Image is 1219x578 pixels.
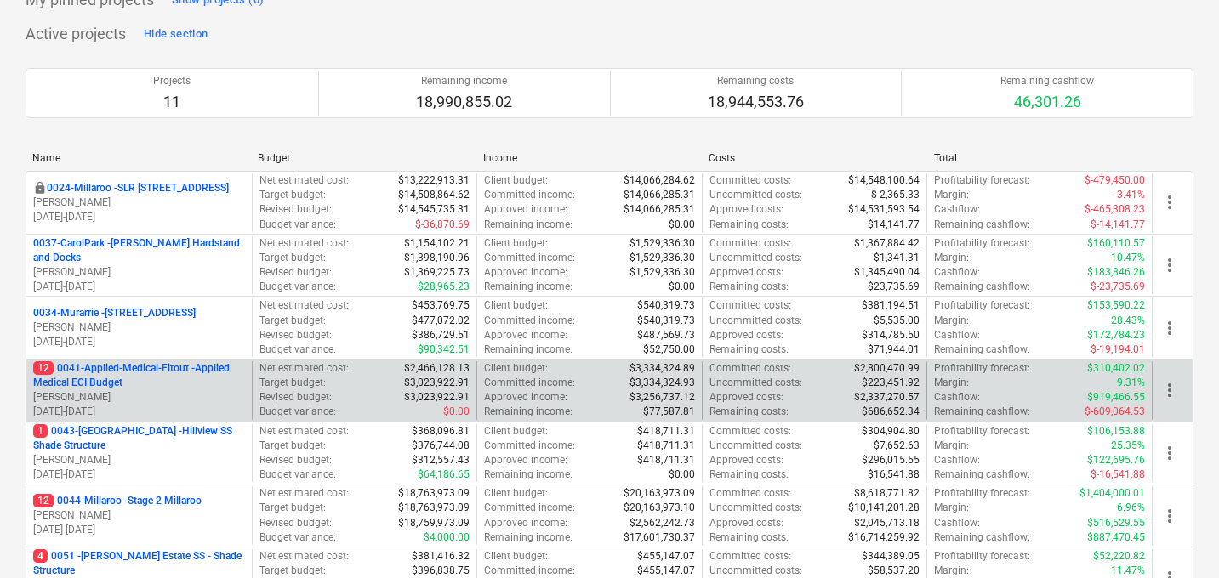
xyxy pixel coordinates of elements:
[709,467,789,482] p: Remaining costs :
[443,405,470,419] p: $0.00
[643,343,695,357] p: $52,750.00
[854,390,920,405] p: $2,337,270.57
[934,173,1030,188] p: Profitability forecast :
[637,328,695,343] p: $487,569.73
[1000,92,1094,112] p: 46,301.26
[33,424,48,438] span: 1
[1087,328,1145,343] p: $172,784.23
[259,265,332,280] p: Revised budget :
[484,439,575,453] p: Committed income :
[484,424,548,439] p: Client budget :
[484,390,567,405] p: Approved income :
[1091,280,1145,294] p: $-23,735.69
[868,218,920,232] p: $14,141.77
[874,439,920,453] p: $7,652.63
[934,236,1030,251] p: Profitability forecast :
[934,405,1030,419] p: Remaining cashflow :
[484,218,572,232] p: Remaining income :
[669,280,695,294] p: $0.00
[1111,251,1145,265] p: 10.47%
[934,516,980,530] p: Cashflow :
[709,328,783,343] p: Approved costs :
[709,314,802,328] p: Uncommitted costs :
[637,453,695,467] p: $418,711.31
[259,202,332,217] p: Revised budget :
[708,74,804,88] p: Remaining costs
[862,405,920,419] p: $686,652.34
[259,516,332,530] p: Revised budget :
[259,361,349,376] p: Net estimated cost :
[259,549,349,564] p: Net estimated cost :
[848,501,920,515] p: $10,141,201.28
[484,516,567,530] p: Approved income :
[624,202,695,217] p: $14,066,285.31
[854,516,920,530] p: $2,045,713.18
[1093,549,1145,564] p: $52,220.82
[33,236,245,295] div: 0037-CarolPark -[PERSON_NAME] Hardstand and Docks[PERSON_NAME][DATE]-[DATE]
[934,376,969,390] p: Margin :
[1111,439,1145,453] p: 25.35%
[418,280,470,294] p: $28,965.23
[1091,218,1145,232] p: $-14,141.77
[709,361,791,376] p: Committed costs :
[412,314,470,328] p: $477,072.02
[934,218,1030,232] p: Remaining cashflow :
[1159,443,1180,463] span: more_vert
[259,236,349,251] p: Net estimated cost :
[259,218,336,232] p: Budget variance :
[862,424,920,439] p: $304,904.80
[398,501,470,515] p: $18,763,973.09
[259,405,336,419] p: Budget variance :
[1117,376,1145,390] p: 9.31%
[848,530,920,545] p: $16,714,259.92
[934,486,1030,501] p: Profitability forecast :
[404,390,470,405] p: $3,023,922.91
[33,494,54,507] span: 12
[709,251,802,265] p: Uncommitted costs :
[144,25,208,44] div: Hide section
[1087,236,1145,251] p: $160,110.57
[1079,486,1145,501] p: $1,404,000.01
[412,328,470,343] p: $386,729.51
[412,549,470,564] p: $381,416.32
[934,265,980,280] p: Cashflow :
[404,361,470,376] p: $2,466,128.13
[629,516,695,530] p: $2,562,242.73
[484,298,548,313] p: Client budget :
[934,453,980,467] p: Cashflow :
[484,202,567,217] p: Approved income :
[643,405,695,419] p: $77,587.81
[709,152,920,164] div: Costs
[412,564,470,578] p: $396,838.75
[258,152,470,164] div: Budget
[33,424,245,453] p: 0043-[GEOGRAPHIC_DATA] - Hillview SS Shade Structure
[862,298,920,313] p: $381,194.51
[709,265,783,280] p: Approved costs :
[259,453,332,467] p: Revised budget :
[934,251,969,265] p: Margin :
[874,251,920,265] p: $1,341.31
[708,92,804,112] p: 18,944,553.76
[934,530,1030,545] p: Remaining cashflow :
[259,314,326,328] p: Target budget :
[709,549,791,564] p: Committed costs :
[934,298,1030,313] p: Profitability forecast :
[934,314,969,328] p: Margin :
[934,361,1030,376] p: Profitability forecast :
[934,152,1146,164] div: Total
[484,376,575,390] p: Committed income :
[484,236,548,251] p: Client budget :
[1111,314,1145,328] p: 28.43%
[934,280,1030,294] p: Remaining cashflow :
[934,467,1030,482] p: Remaining cashflow :
[1087,424,1145,439] p: $106,153.88
[33,523,245,537] p: [DATE] - [DATE]
[415,218,470,232] p: $-36,870.69
[934,564,969,578] p: Margin :
[398,202,470,217] p: $14,545,735.31
[259,439,326,453] p: Target budget :
[484,405,572,419] p: Remaining income :
[854,361,920,376] p: $2,800,470.99
[484,265,567,280] p: Approved income :
[404,236,470,251] p: $1,154,102.21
